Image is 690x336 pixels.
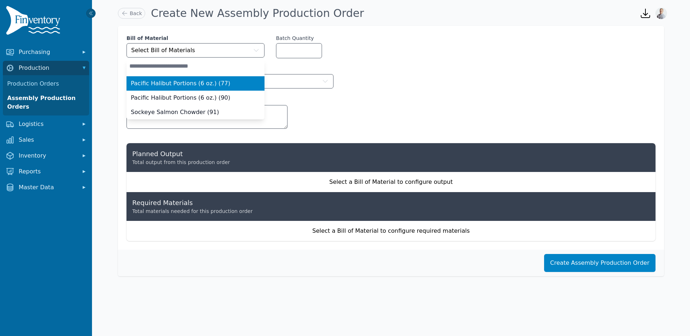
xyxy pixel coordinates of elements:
[195,65,333,73] label: Production Location
[3,180,89,195] button: Master Data
[276,35,314,42] label: Batch Quantity
[19,48,76,56] span: Purchasing
[126,221,655,241] div: Select a Bill of Material to configure required materials
[19,167,76,176] span: Reports
[131,79,230,88] span: Pacific Halibut Portions (6 oz.) (77)
[126,35,264,42] label: Bill of Material
[19,136,76,144] span: Sales
[19,151,76,160] span: Inventory
[3,164,89,179] button: Reports
[544,254,655,272] button: Create Assembly Production Order
[3,45,89,59] button: Purchasing
[126,59,264,73] input: Select Bill of Materials
[131,94,230,102] span: Pacific Halibut Portions (6 oz.) (90)
[132,159,650,166] p: Total output from this production order
[131,108,219,117] span: Sockeye Salmon Chowder (91)
[4,77,88,91] a: Production Orders
[195,74,333,88] button: Select location
[3,61,89,75] button: Production
[19,64,76,72] span: Production
[126,76,264,119] ul: Select Bill of Materials
[132,198,650,208] h2: Required Materials
[19,120,76,128] span: Logistics
[3,117,89,131] button: Logistics
[19,183,76,192] span: Master Data
[118,8,145,19] a: Back
[655,8,667,19] img: Joshua Benton
[4,91,88,114] a: Assembly Production Orders
[6,6,63,38] img: Finventory
[126,43,264,58] button: Select Bill of Materials
[132,208,650,215] p: Total materials needed for this production order
[3,133,89,147] button: Sales
[151,7,364,20] h1: Create New Assembly Production Order
[3,149,89,163] button: Inventory
[132,149,650,159] h2: Planned Output
[126,172,655,192] div: Select a Bill of Material to configure output
[131,46,195,55] span: Select Bill of Materials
